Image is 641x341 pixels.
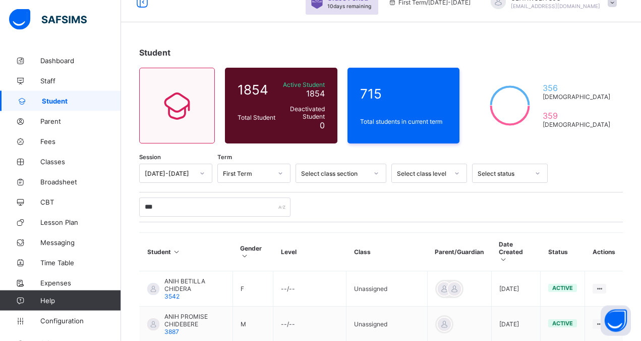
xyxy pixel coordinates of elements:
[139,47,170,58] span: Student
[40,137,121,145] span: Fees
[320,120,325,130] span: 0
[306,88,325,99] span: 1854
[280,105,325,120] span: Deactivated Student
[217,154,232,161] span: Term
[280,81,325,88] span: Active Student
[491,233,541,271] th: Date Created
[223,170,272,177] div: First Term
[164,277,225,293] span: ANIH BETILLA CHIDERA
[40,218,121,226] span: Lesson Plan
[273,271,346,307] td: --/--
[40,57,121,65] span: Dashboard
[499,256,507,263] i: Sort in Ascending Order
[552,284,573,291] span: active
[40,259,121,267] span: Time Table
[360,118,447,125] span: Total students in current term
[346,233,428,271] th: Class
[511,3,600,9] span: [EMAIL_ADDRESS][DOMAIN_NAME]
[541,233,585,271] th: Status
[427,233,491,271] th: Parent/Guardian
[40,198,121,206] span: CBT
[40,297,121,305] span: Help
[397,170,448,177] div: Select class level
[478,170,529,177] div: Select status
[491,271,541,307] td: [DATE]
[240,252,249,260] i: Sort in Ascending Order
[543,93,610,101] span: [DEMOGRAPHIC_DATA]
[552,320,573,327] span: active
[585,233,623,271] th: Actions
[140,233,233,271] th: Student
[164,328,179,335] span: 3887
[301,170,368,177] div: Select class section
[40,117,121,125] span: Parent
[232,271,273,307] td: F
[346,271,428,307] td: Unassigned
[40,238,121,247] span: Messaging
[40,178,121,186] span: Broadsheet
[164,313,225,328] span: ANIH PROMISE CHIDEBERE
[360,86,447,102] span: 715
[238,82,275,98] span: 1854
[273,233,346,271] th: Level
[40,279,121,287] span: Expenses
[145,170,194,177] div: [DATE]-[DATE]
[235,111,278,124] div: Total Student
[164,293,180,300] span: 3542
[9,9,87,30] img: safsims
[42,97,121,105] span: Student
[40,158,121,166] span: Classes
[40,317,121,325] span: Configuration
[543,121,610,128] span: [DEMOGRAPHIC_DATA]
[172,248,181,256] i: Sort in Ascending Order
[543,111,610,121] span: 359
[232,233,273,271] th: Gender
[327,3,371,9] span: 10 days remaining
[139,154,161,161] span: Session
[40,77,121,85] span: Staff
[601,306,631,336] button: Open asap
[543,83,610,93] span: 356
